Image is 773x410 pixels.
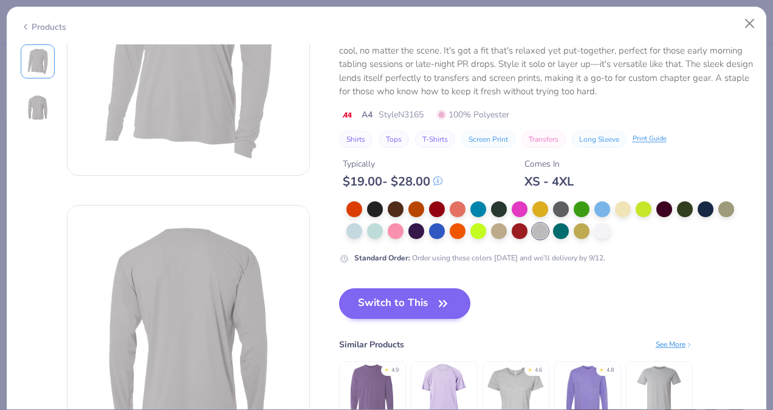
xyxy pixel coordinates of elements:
[461,131,515,148] button: Screen Print
[339,16,753,99] div: A4's Men's Cooling Performance Long Sleeve T-Shirt is a game-changer in the campus wardrobe. Made...
[535,366,542,375] div: 4.6
[572,131,627,148] button: Long Sleeve
[339,338,404,351] div: Similar Products
[524,174,574,189] div: XS - 4XL
[339,288,471,319] button: Switch to This
[343,158,442,170] div: Typically
[343,174,442,189] div: $ 19.00 - $ 28.00
[606,366,614,375] div: 4.8
[437,108,509,121] span: 100% Polyester
[339,110,356,120] img: brand logo
[384,366,389,371] div: ★
[527,366,532,371] div: ★
[524,158,574,170] div: Comes In
[633,134,667,144] div: Print Guide
[599,366,604,371] div: ★
[23,47,52,76] img: Front
[391,366,399,375] div: 4.9
[23,93,52,122] img: Back
[354,253,410,263] strong: Standard Order :
[656,339,693,350] div: See More
[339,131,373,148] button: Shirts
[738,12,761,35] button: Close
[379,108,424,121] span: Style N3165
[415,131,455,148] button: T-Shirts
[354,252,605,263] div: Order using these colors [DATE] and we’ll delivery by 9/12.
[21,21,66,33] div: Products
[362,108,373,121] span: A4
[521,131,566,148] button: Transfers
[379,131,409,148] button: Tops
